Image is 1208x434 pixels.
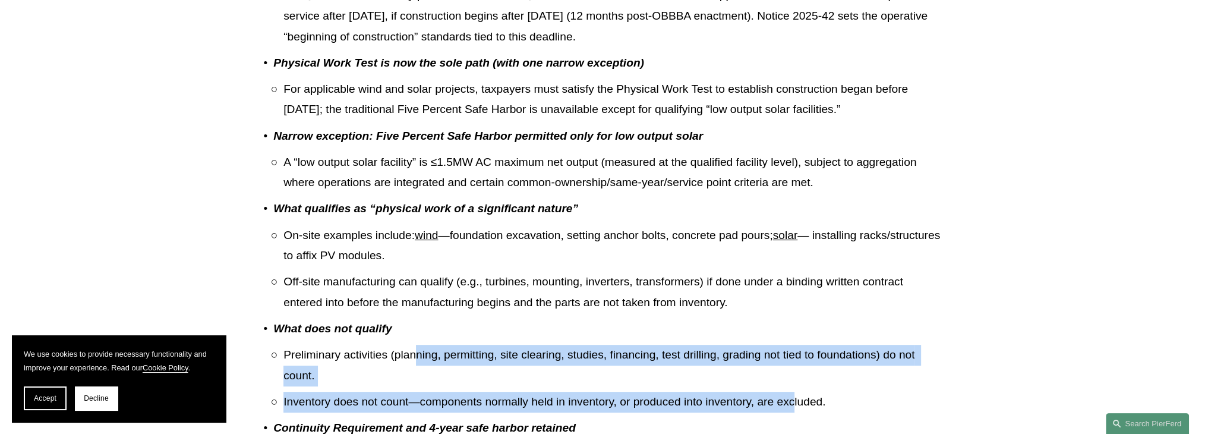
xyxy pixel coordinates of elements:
[24,347,214,375] p: We use cookies to provide necessary functionality and improve your experience. Read our .
[273,422,576,434] em: Continuity Requirement and 4-year safe harbor retained
[273,202,578,215] em: What qualifies as “physical work of a significant nature”
[273,130,703,142] em: Narrow exception: Five Percent Safe Harbor permitted only for low output solar
[283,79,945,120] p: For applicable wind and solar projects, taxpayers must satisfy the Physical Work Test to establis...
[283,152,945,193] p: A “low output solar facility” is ≤1.5MW AC maximum net output (measured at the qualified facility...
[415,229,438,241] span: wind
[273,322,392,335] em: What does not qualify
[34,394,56,402] span: Accept
[75,386,118,410] button: Decline
[283,345,945,386] p: Preliminary activities (planning, permitting, site clearing, studies, financing, test drilling, g...
[773,229,798,241] span: solar
[12,335,226,422] section: Cookie banner
[283,392,945,413] p: Inventory does not count—components normally held in inventory, or produced into inventory, are e...
[84,394,109,402] span: Decline
[1106,413,1189,434] a: Search this site
[273,56,644,69] em: Physical Work Test is now the sole path (with one narrow exception)
[143,363,188,372] a: Cookie Policy
[24,386,67,410] button: Accept
[283,272,945,313] p: Off-site manufacturing can qualify (e.g., turbines, mounting, inverters, transformers) if done un...
[283,225,945,266] p: On-site examples include: —foundation excavation, setting anchor bolts, concrete pad pours; — ins...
